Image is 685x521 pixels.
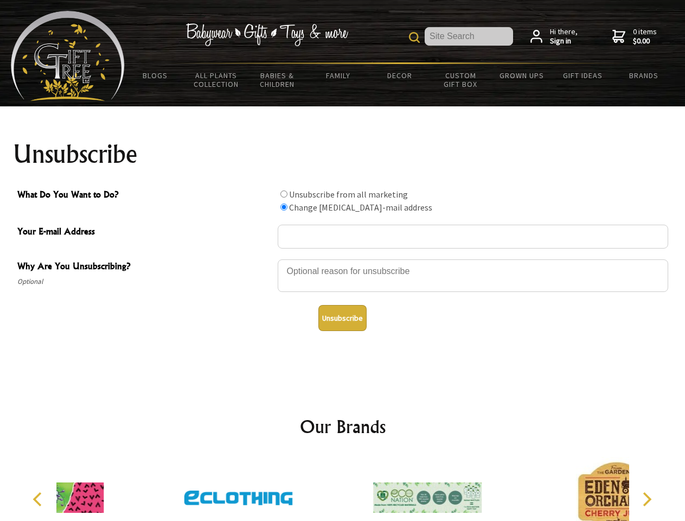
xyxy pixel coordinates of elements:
[318,305,367,331] button: Unsubscribe
[17,188,272,204] span: What Do You Want to Do?
[633,36,657,46] strong: $0.00
[186,64,247,96] a: All Plants Collection
[278,259,668,292] textarea: Why Are You Unsubscribing?
[247,64,308,96] a: Babies & Children
[409,32,420,43] img: product search
[308,64,369,87] a: Family
[27,487,51,511] button: Previous
[430,64,491,96] a: Custom Gift Box
[633,27,657,46] span: 0 items
[491,64,552,87] a: Grown Ups
[22,414,664,440] h2: Our Brands
[369,64,430,87] a: Decor
[17,275,272,288] span: Optional
[280,204,287,211] input: What Do You Want to Do?
[530,27,578,46] a: Hi there,Sign in
[289,202,432,213] label: Change [MEDICAL_DATA]-mail address
[425,27,513,46] input: Site Search
[13,141,673,167] h1: Unsubscribe
[635,487,658,511] button: Next
[552,64,613,87] a: Gift Ideas
[185,23,348,46] img: Babywear - Gifts - Toys & more
[278,225,668,249] input: Your E-mail Address
[280,190,287,198] input: What Do You Want to Do?
[289,189,408,200] label: Unsubscribe from all marketing
[17,225,272,240] span: Your E-mail Address
[613,64,675,87] a: Brands
[125,64,186,87] a: BLOGS
[612,27,657,46] a: 0 items$0.00
[550,36,578,46] strong: Sign in
[11,11,125,101] img: Babyware - Gifts - Toys and more...
[550,27,578,46] span: Hi there,
[17,259,272,275] span: Why Are You Unsubscribing?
